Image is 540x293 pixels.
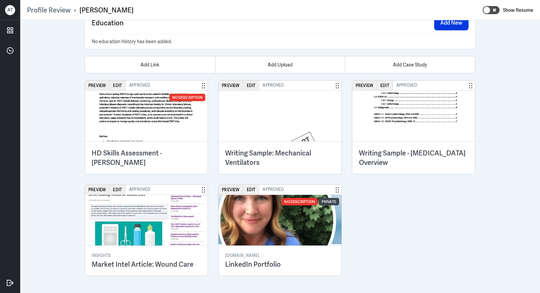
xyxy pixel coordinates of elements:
span: Approved [126,81,154,90]
span: Approved [259,185,287,195]
button: Preview [218,185,243,195]
p: [DOMAIN_NAME] [225,253,334,259]
div: [PERSON_NAME] [80,6,133,14]
button: Edit [110,81,126,90]
div: No Description [170,94,205,101]
button: Preview [85,81,110,90]
span: Education [92,18,124,28]
div: No Description [281,198,317,205]
button: Preview [352,81,377,90]
span: Approved [259,81,287,90]
h3: Writing Sample - [MEDICAL_DATA] Overview [359,148,468,167]
button: Edit [243,81,260,90]
p: No education history has been added. [92,37,469,46]
h3: Market Intel Article: Wound Care [92,260,201,269]
h3: LinkedIn Portfolio [225,260,334,269]
div: Add Upload [215,56,345,73]
div: A T [5,5,15,15]
button: Edit [110,185,126,195]
h3: HD Skills Assessment - [PERSON_NAME] [92,148,201,167]
span: Approved [126,185,154,195]
a: Profile Review [27,6,71,14]
button: Edit [243,185,260,195]
button: Edit [377,81,393,90]
div: Add Link [85,56,215,73]
button: Preview [85,185,110,195]
div: Add Case Study [345,56,475,73]
label: Show Resume [503,6,533,14]
button: Add New [434,16,469,30]
div: Private [319,198,339,205]
span: Approved [393,81,421,90]
h3: Writing Sample: Mechanical Ventilators [225,148,334,167]
p: Insights [92,253,201,259]
button: Preview [218,81,243,90]
p: › [71,6,80,14]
